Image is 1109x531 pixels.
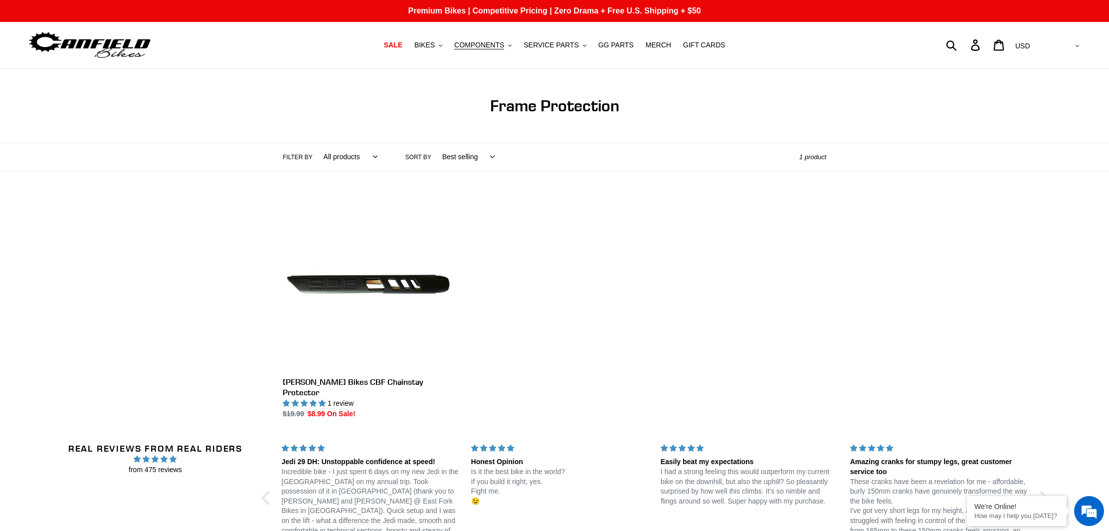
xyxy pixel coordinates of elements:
[524,41,578,49] span: SERVICE PARTS
[55,443,255,454] h2: Real Reviews from Real Riders
[384,41,402,49] span: SALE
[850,457,1028,477] div: Amazing cranks for stumpy legs, great customer service too
[55,454,255,465] span: 4.96 stars
[471,443,649,454] div: 5 stars
[641,38,676,52] a: MERCH
[974,512,1059,520] p: How may I help you today?
[683,41,726,49] span: GIFT CARDS
[490,96,619,115] span: Frame Protection
[661,457,838,467] div: Easily beat my expectations
[471,467,649,506] p: Is it the best bike in the world? If you build it right, yes. Fight me. 😉
[646,41,671,49] span: MERCH
[799,153,826,161] span: 1 product
[593,38,639,52] a: GG PARTS
[27,29,152,61] img: Canfield Bikes
[55,465,255,475] span: from 475 reviews
[282,443,459,454] div: 5 stars
[405,153,431,162] label: Sort by
[449,38,517,52] button: COMPONENTS
[678,38,731,52] a: GIFT CARDS
[471,457,649,467] div: Honest Opinion
[283,153,313,162] label: Filter by
[519,38,591,52] button: SERVICE PARTS
[414,41,435,49] span: BIKES
[598,41,634,49] span: GG PARTS
[661,443,838,454] div: 5 stars
[282,457,459,467] div: Jedi 29 DH: Unstoppable confidence at speed!
[454,41,504,49] span: COMPONENTS
[409,38,447,52] button: BIKES
[661,467,838,506] p: I had a strong feeling this would outperform my current bike on the downhill, but also the uphill...
[951,34,977,56] input: Search
[850,443,1028,454] div: 5 stars
[379,38,407,52] a: SALE
[974,503,1059,511] div: We're Online!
